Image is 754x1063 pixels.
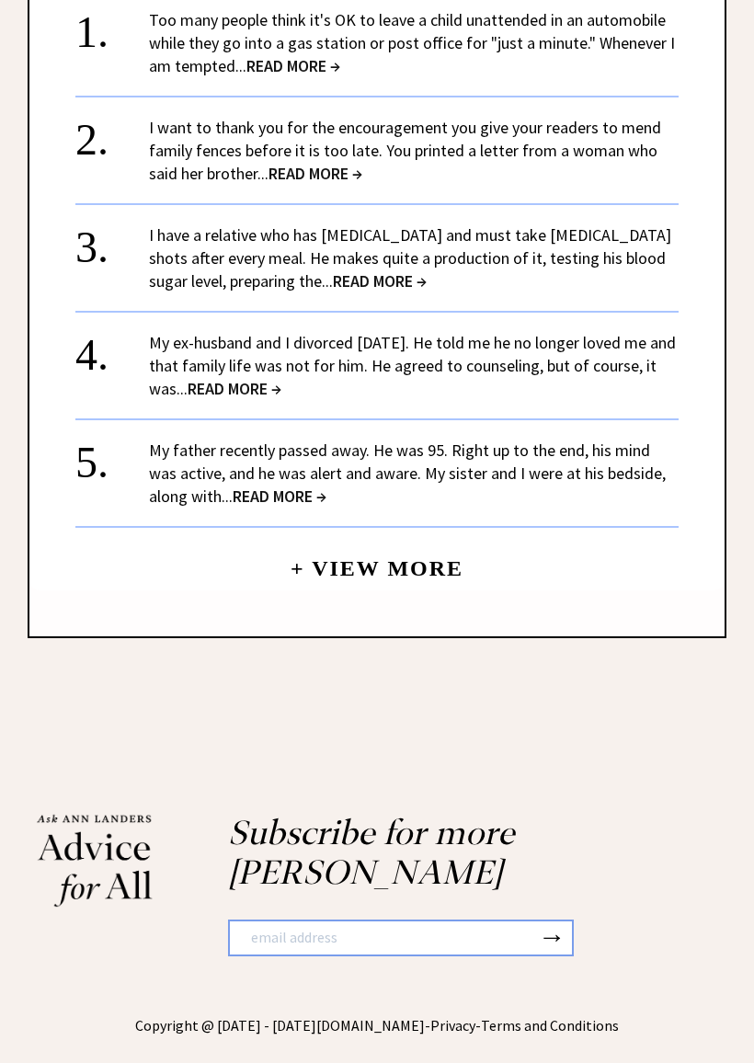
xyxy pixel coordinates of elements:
[75,331,149,365] div: 4.
[316,1016,425,1034] a: [DOMAIN_NAME]
[333,270,427,291] span: READ MORE →
[188,378,281,399] span: READ MORE →
[75,223,149,257] div: 3.
[538,921,565,953] button: →
[233,486,326,507] span: READ MORE →
[75,116,149,150] div: 2.
[149,332,676,399] a: My ex-husband and I divorced [DATE]. He told me he no longer loved me and that family life was no...
[75,8,149,42] div: 1.
[481,1016,619,1034] a: Terms and Conditions
[149,9,675,76] a: Too many people think it's OK to leave a child unattended in an automobile while they go into a g...
[430,1016,475,1034] a: Privacy
[268,163,362,184] span: READ MORE →
[75,439,149,473] div: 5.
[149,440,666,507] a: My father recently passed away. He was 95. Right up to the end, his mind was active, and he was a...
[230,921,538,954] input: email address
[291,541,463,580] a: + View More
[37,813,153,909] img: Ann%20Landers%20footer%20logo_small.png
[149,224,671,291] a: I have a relative who has [MEDICAL_DATA] and must take [MEDICAL_DATA] shots after every meal. He ...
[149,117,661,184] a: I want to thank you for the encouragement you give your readers to mend family fences before it i...
[173,813,717,1014] div: Subscribe for more [PERSON_NAME]
[246,55,340,76] span: READ MORE →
